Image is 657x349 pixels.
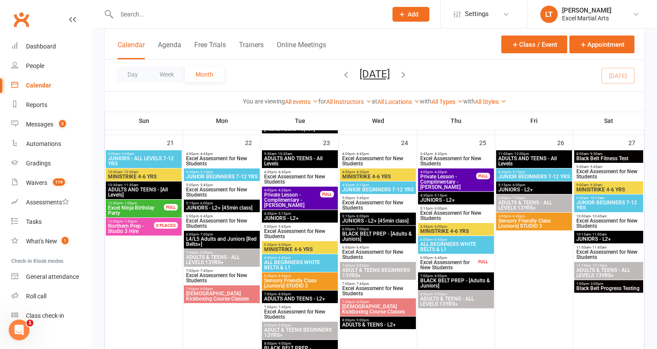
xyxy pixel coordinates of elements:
span: JUNIORS - L2+ [45min class] [186,205,258,210]
span: Excel Assessment for New Students [264,229,336,239]
span: 6:00pm [264,274,336,278]
span: Excel Assessment for New Students [186,187,258,197]
span: 12:00pm [108,201,164,205]
div: 27 [628,135,644,149]
span: MINISTRIKE 4-6 YRS [108,174,180,179]
span: - 6:45pm [511,214,525,218]
span: JUNIORS - L2+ [576,236,641,242]
span: Private Lesson - Complimentary - [PERSON_NAME] [420,174,477,190]
span: - 5:45pm [277,225,291,229]
span: - 8:00pm [199,251,213,255]
span: - 6:45pm [277,274,291,278]
span: - 5:15pm [511,170,525,174]
a: Calendar [11,76,92,95]
div: Automations [26,140,61,147]
div: FULL [164,204,178,210]
span: 1:00pm [576,282,641,286]
span: - 6:00pm [199,201,213,205]
span: - 6:00pm [511,183,525,187]
span: 8:00pm [342,318,414,322]
span: ADULTS & TEENS - ALL LEVELS 13YRS+ [420,296,492,307]
span: - 9:45am [120,152,134,156]
span: MINISTRIKE 4-6 YRS [420,229,492,234]
span: Excel Assessment for New Students [342,249,414,260]
span: 6:00pm [342,246,414,249]
span: 4:00pm [264,170,336,174]
span: ADULTS AND TEENS - [All Levels] [108,187,180,197]
span: - 6:45pm [199,214,213,218]
div: Reports [26,101,47,108]
span: - 6:00pm [433,225,447,229]
span: 4:30pm [342,183,414,187]
strong: with [420,98,431,105]
span: - 9:00pm [355,318,369,322]
span: Excel Ninja Birthday Party [108,205,164,216]
span: 4:00pm [264,188,320,192]
span: - 8:00pm [199,287,213,291]
span: Excel Assessment for New Students [420,260,477,270]
span: 6:00pm [420,238,492,242]
span: 6:00pm [498,214,570,218]
span: Settings [465,4,489,24]
span: ADULTS AND TEENS - L2+ [264,296,336,301]
a: Clubworx [10,9,32,30]
div: 22 [245,135,261,149]
span: ADULTS & TEENS - ALL LEVELS 13YRS+ [186,255,258,265]
span: 8:00pm [264,342,336,346]
span: MINISTRIKE 4-6 YRS [576,187,641,192]
span: Excel Assessment for New Students [264,174,336,184]
a: Messages 3 [11,115,92,134]
span: ALL BEGINNERS WHITE BELTS & L1 [264,260,336,270]
span: 6:00pm [420,256,477,260]
button: Class / Event [501,36,567,53]
span: Sensory Friendly Class [Juniors] STUDIO 3 [498,218,570,229]
span: MINISTRIKE 4-6 YRS [264,247,336,252]
input: Search... [114,8,381,20]
span: 6:00pm [186,233,258,236]
div: Tasks [26,218,42,225]
div: FULL [476,259,490,265]
span: - 6:45pm [355,246,369,249]
span: - 6:00pm [355,214,369,218]
span: 7:00pm [342,300,414,304]
span: [DEMOGRAPHIC_DATA] Kickboxing Course Classes [342,304,414,314]
a: People [11,56,92,76]
span: - 10:45am [591,214,607,218]
div: Gradings [26,160,51,167]
div: Assessments [26,199,69,206]
button: Week [149,67,185,82]
button: Appointment [569,36,634,53]
div: FULL [476,173,490,179]
span: JUNIOR BEGINNERS 7-12 YRS [186,174,258,179]
div: People [26,62,44,69]
span: - 10:15am [588,196,605,200]
span: 4:00pm [342,152,414,156]
th: Tue [261,112,339,130]
span: ADULTS AND TEENS - All Levels [498,156,570,166]
button: Trainers [239,41,264,59]
span: Black Belt Fitness Test [576,156,641,161]
a: Roll call [11,287,92,306]
span: - 8:00pm [433,274,447,278]
span: - 9:00pm [277,323,291,327]
span: ADULT & TEENS BEGINNERS 13YRS+ [264,327,336,338]
div: 24 [401,135,417,149]
div: LT [540,6,558,23]
span: - 6:45pm [433,256,447,260]
span: 4:30pm [186,170,258,174]
span: - 5:45pm [199,183,213,187]
span: 7:00pm [342,264,414,268]
a: Automations [11,134,92,154]
span: - 12:15pm [591,264,607,268]
span: - 6:00pm [277,243,291,247]
span: 4:30pm [420,194,492,197]
a: General attendance kiosk mode [11,267,92,287]
span: - 5:15pm [277,212,291,216]
span: JUNIOR BEGINNERS 7-12 YRS [498,174,570,179]
span: Add [408,11,418,18]
span: JUNIOR BEGINNERS 7-12 YRS [576,200,641,210]
span: 1 [26,320,33,326]
div: General attendance [26,273,79,280]
span: 12:00pm [108,220,164,223]
button: Month [185,67,224,82]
